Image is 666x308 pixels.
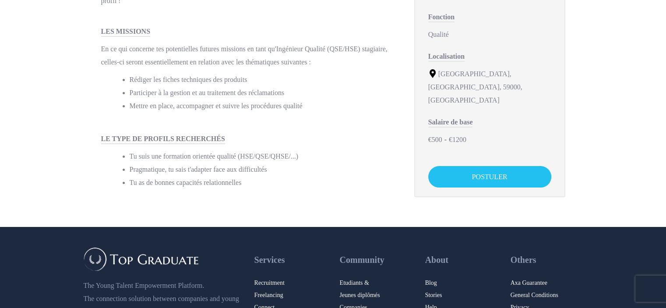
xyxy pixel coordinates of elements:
[428,53,465,62] span: Localisation
[130,86,397,99] li: Participer à la gestion et au traitement des réclamations
[511,289,583,301] a: General Conditions
[101,42,397,69] p: En ce qui concerne tes potentielles futures missions en tant qu'Ingénieur Qualité (QSE/HSE) stagi...
[340,277,412,301] a: Etudiants &Jeunes diplômés
[511,254,536,266] span: Others
[428,13,455,22] span: Fonction
[428,28,551,41] div: Qualité
[130,176,397,189] li: Tu as de bonnes capacités relationnelles
[340,254,384,266] span: Community
[130,150,397,163] li: Tu suis une formation orientée qualité (HSE/QSE/QHSE/...)
[425,254,448,266] span: About
[130,73,397,86] li: Rédiger les fiches techniques des produits
[428,67,551,107] div: [GEOGRAPHIC_DATA], [GEOGRAPHIC_DATA], 59000, [GEOGRAPHIC_DATA]
[428,166,551,188] a: POSTULER
[444,136,447,143] span: -
[425,289,497,301] a: Stories
[101,135,225,144] span: LE TYPE DE PROFILS RECHERCHÉS
[101,28,151,37] span: LES MISSIONS
[254,289,327,301] a: Freelancing
[130,163,397,176] li: Pragmatique, tu sais t'adapter face aux difficultés
[130,99,397,113] li: Mettre en place, accompagner et suivre les procédures qualité
[511,277,583,289] a: Axa Guarantee
[254,277,327,289] a: Recruitment
[428,118,473,127] span: Salaire de base
[425,277,497,289] a: Blog
[254,254,285,266] span: Services
[428,133,551,146] div: €500 €1200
